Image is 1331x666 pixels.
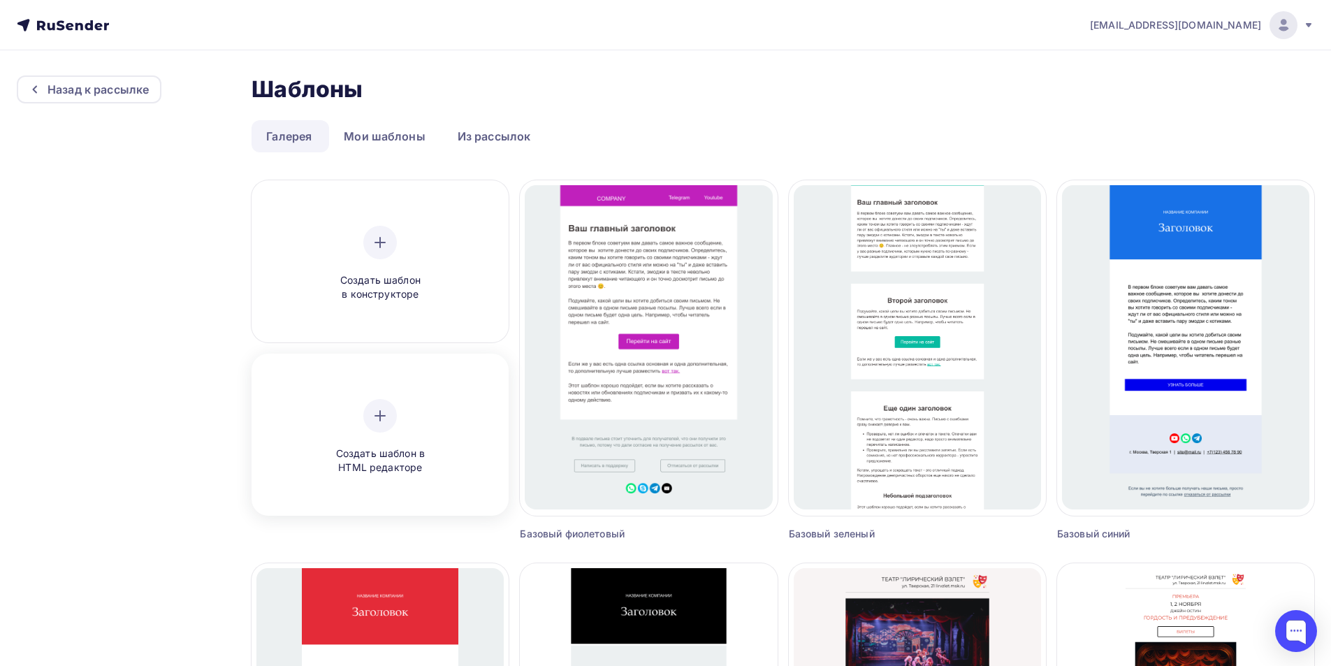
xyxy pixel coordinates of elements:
div: Базовый зеленый [789,527,982,541]
a: [EMAIL_ADDRESS][DOMAIN_NAME] [1090,11,1314,39]
div: Базовый синий [1057,527,1250,541]
span: [EMAIL_ADDRESS][DOMAIN_NAME] [1090,18,1261,32]
a: Мои шаблоны [329,120,440,152]
h2: Шаблоны [252,75,363,103]
div: Базовый фиолетовый [520,527,713,541]
a: Галерея [252,120,326,152]
a: Из рассылок [443,120,546,152]
span: Создать шаблон в HTML редакторе [314,447,446,475]
span: Создать шаблон в конструкторе [314,273,446,302]
div: Назад к рассылке [48,81,149,98]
